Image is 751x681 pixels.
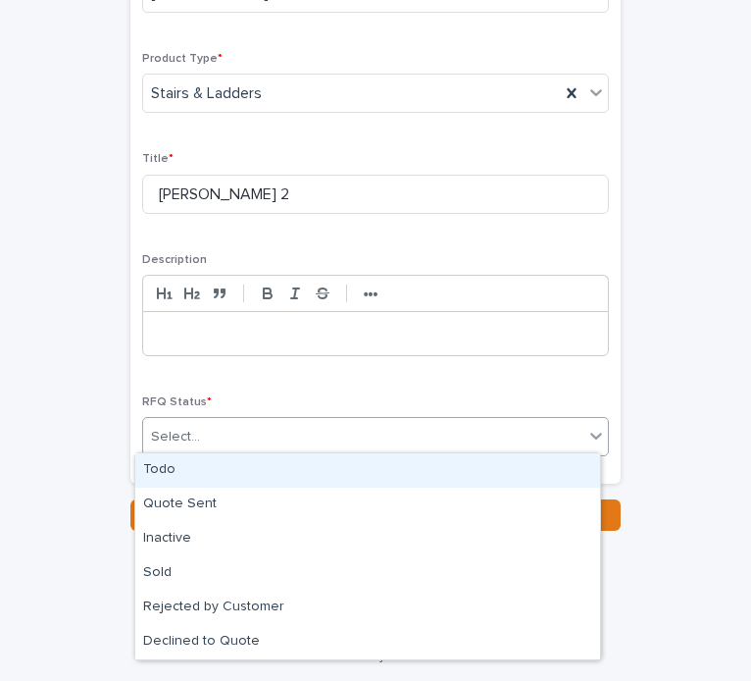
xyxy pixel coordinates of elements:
[135,488,600,522] div: Quote Sent
[142,254,207,266] span: Description
[135,556,600,591] div: Sold
[130,499,621,531] button: Save
[135,522,600,556] div: Inactive
[142,53,223,65] span: Product Type
[364,287,378,302] strong: •••
[142,396,212,408] span: RFQ Status
[357,282,384,305] button: •••
[135,453,600,488] div: Todo
[151,83,262,104] span: Stairs & Ladders
[142,153,174,165] span: Title
[135,625,600,659] div: Declined to Quote
[151,427,200,447] div: Select...
[135,591,600,625] div: Rejected by Customer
